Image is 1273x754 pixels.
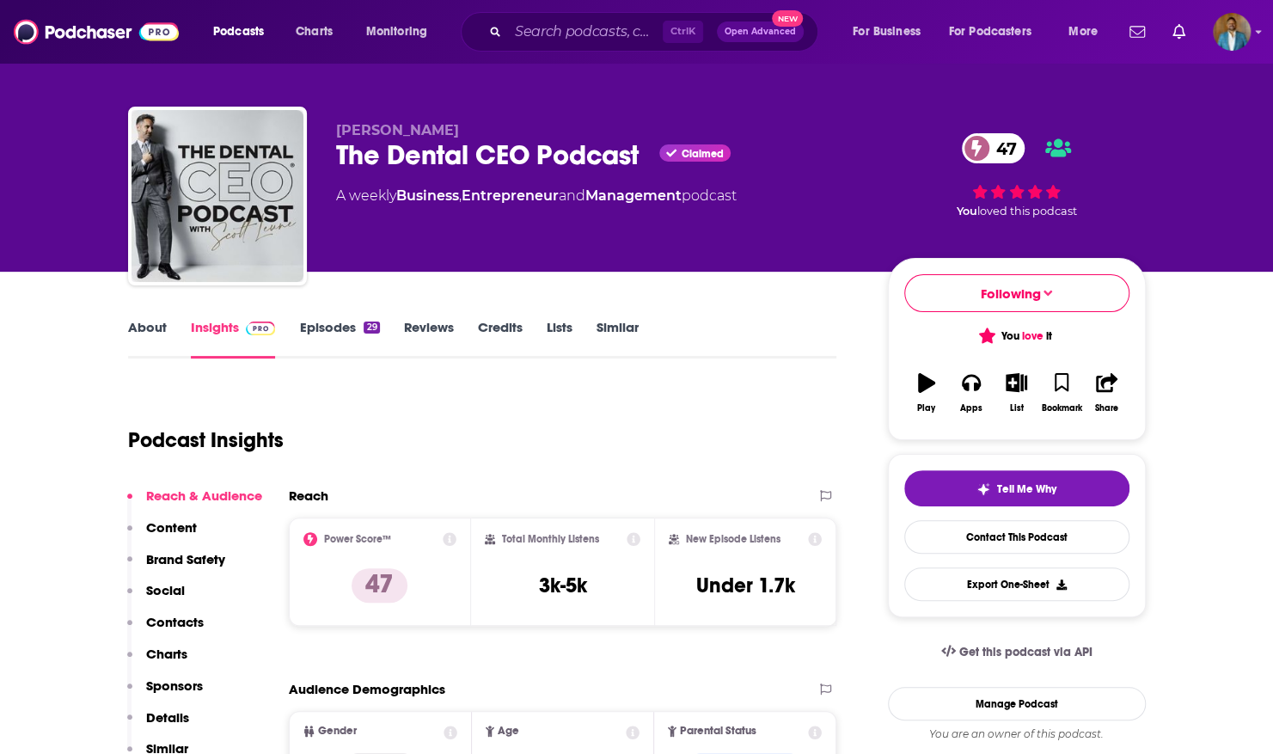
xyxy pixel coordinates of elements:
button: Following [904,274,1129,312]
span: You [957,205,977,218]
button: Apps [949,362,994,424]
a: Get this podcast via API [927,631,1106,673]
a: Show notifications dropdown [1166,17,1192,46]
p: Brand Safety [146,551,225,567]
a: Similar [597,319,639,359]
p: Charts [146,646,187,662]
div: Search podcasts, credits, & more... [477,12,835,52]
h2: New Episode Listens [686,533,780,545]
p: Contacts [146,614,204,630]
button: Brand Safety [127,551,225,583]
div: Share [1095,403,1118,414]
div: List [1010,403,1024,414]
a: Manage Podcast [888,687,1146,720]
span: , [459,187,462,204]
span: Logged in as smortier42491 [1213,13,1251,51]
input: Search podcasts, credits, & more... [508,18,663,46]
div: Play [917,403,935,414]
button: open menu [841,18,942,46]
button: tell me why sparkleTell Me Why [904,470,1129,506]
span: You it [981,329,1052,343]
a: InsightsPodchaser Pro [191,319,276,359]
p: Sponsors [146,677,203,694]
span: [PERSON_NAME] [336,122,459,138]
div: 47Youloved this podcast [888,122,1146,229]
p: Content [146,519,197,536]
a: Entrepreneur [462,187,559,204]
a: Episodes29 [299,319,379,359]
div: Apps [960,403,982,414]
div: You are an owner of this podcast. [888,727,1146,741]
span: love [1022,329,1043,343]
button: You love it [904,319,1129,352]
a: 47 [962,133,1025,163]
span: Get this podcast via API [958,645,1092,659]
a: Management [585,187,682,204]
span: Monitoring [366,20,427,44]
button: Export One-Sheet [904,567,1129,601]
button: open menu [201,18,286,46]
a: About [128,319,167,359]
button: Contacts [127,614,204,646]
span: More [1068,20,1098,44]
h2: Reach [289,487,328,504]
p: Details [146,709,189,726]
div: 29 [364,322,379,334]
button: Content [127,519,197,551]
p: Reach & Audience [146,487,262,504]
button: Bookmark [1039,362,1084,424]
span: New [772,10,803,27]
span: loved this podcast [977,205,1077,218]
h3: Under 1.7k [696,573,795,598]
a: Contact This Podcast [904,520,1129,554]
span: Parental Status [680,726,756,737]
span: Podcasts [213,20,264,44]
button: Show profile menu [1213,13,1251,51]
span: For Business [853,20,921,44]
img: User Profile [1213,13,1251,51]
button: Play [904,362,949,424]
img: Podchaser Pro [246,322,276,335]
button: open menu [1056,18,1119,46]
a: Charts [285,18,343,46]
button: Social [127,582,185,614]
h2: Power Score™ [324,533,391,545]
span: For Podcasters [949,20,1031,44]
a: Business [396,187,459,204]
span: Ctrl K [663,21,703,43]
button: Share [1084,362,1129,424]
button: Details [127,709,189,741]
img: tell me why sparkle [976,482,990,496]
h3: 3k-5k [538,573,586,598]
a: Credits [478,319,523,359]
span: Tell Me Why [997,482,1056,496]
h2: Audience Demographics [289,681,445,697]
button: Sponsors [127,677,203,709]
img: The Dental CEO Podcast [132,110,303,282]
p: Social [146,582,185,598]
p: 47 [352,568,407,603]
button: open menu [354,18,450,46]
span: Gender [318,726,357,737]
button: Charts [127,646,187,677]
button: open menu [938,18,1056,46]
span: 47 [979,133,1025,163]
span: Following [981,285,1041,302]
div: A weekly podcast [336,186,737,206]
h1: Podcast Insights [128,427,284,453]
a: Lists [547,319,572,359]
a: Reviews [404,319,454,359]
button: List [994,362,1038,424]
span: Open Advanced [725,28,796,36]
span: and [559,187,585,204]
span: Claimed [682,150,724,158]
span: Charts [296,20,333,44]
button: Open AdvancedNew [717,21,804,42]
img: Podchaser - Follow, Share and Rate Podcasts [14,15,179,48]
a: Show notifications dropdown [1123,17,1152,46]
h2: Total Monthly Listens [502,533,599,545]
div: Bookmark [1041,403,1081,414]
button: Reach & Audience [127,487,262,519]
